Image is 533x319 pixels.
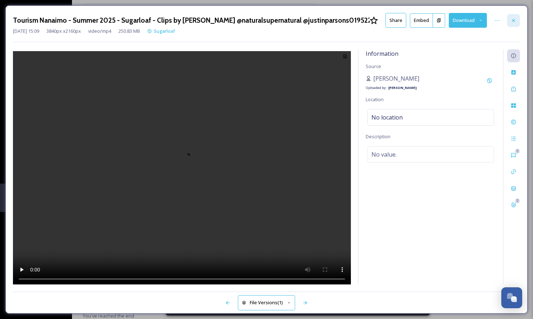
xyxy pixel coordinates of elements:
[366,63,381,69] span: Source
[118,28,140,35] span: 250.83 MB
[388,85,417,90] strong: [PERSON_NAME]
[88,28,111,35] span: video/mp4
[385,13,406,28] button: Share
[410,13,433,28] button: Embed
[449,13,487,28] button: Download
[238,295,295,310] button: File Versions(1)
[46,28,81,35] span: 3840 px x 2160 px
[501,287,522,308] button: Open Chat
[515,149,520,154] div: 0
[154,28,175,34] span: Sugarloaf
[373,74,419,83] span: [PERSON_NAME]
[366,85,387,90] span: Uploaded by:
[13,28,39,35] span: [DATE] 15:09
[371,150,397,159] span: No value.
[371,113,403,122] span: No location
[366,133,390,140] span: Description
[515,198,520,203] div: 0
[13,15,370,26] h3: Tourism Nanaimo - Summer 2025 - Sugarloaf - Clips by [PERSON_NAME] @naturalsupernatural @justinpa...
[366,96,384,103] span: Location
[366,50,398,58] span: Information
